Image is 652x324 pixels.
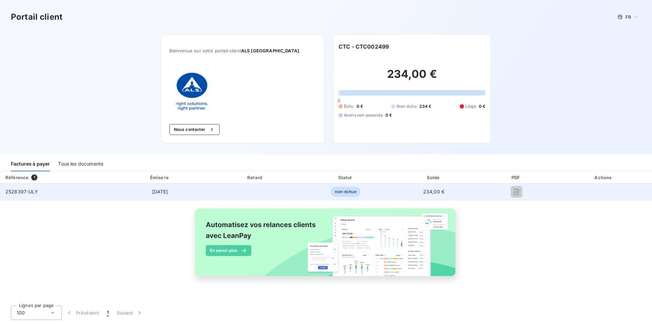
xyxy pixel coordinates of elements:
span: 2528397-ULY [5,189,38,194]
span: 100 [17,309,25,316]
div: Statut [303,174,389,181]
span: non-échue [331,187,360,197]
span: Litige [465,103,476,109]
span: [DATE] [152,189,168,194]
h3: Portail client [11,11,62,23]
div: Tous les documents [58,157,103,171]
img: banner [189,204,463,288]
span: ALS [GEOGRAPHIC_DATA] [241,48,299,53]
span: FR [626,14,631,20]
span: Avoirs non associés [344,112,383,118]
span: Échu [344,103,354,109]
div: Émise le [112,174,209,181]
span: 0 € [479,103,485,109]
button: 1 [103,306,113,320]
button: Nous contacter [169,124,220,135]
button: Précédent [62,306,103,320]
h2: 234,00 € [339,67,485,88]
span: 234 € [419,103,432,109]
h6: CTC - CTC002499 [339,42,389,51]
span: 1 [107,309,109,316]
span: 0 € [357,103,363,109]
span: 234,00 € [423,189,445,194]
div: Factures à payer [11,157,50,171]
span: 0 [338,98,340,103]
img: Company logo [169,70,213,113]
div: PDF [479,174,554,181]
button: Suivant [113,306,147,320]
div: Actions [557,174,651,181]
span: 1 [31,174,37,181]
div: Référence [5,175,29,180]
div: Solde [392,174,476,181]
span: 0 € [385,112,392,118]
span: Non-échu [397,103,416,109]
span: Bienvenue sur votre portail client . [169,48,316,53]
div: Retard [211,174,300,181]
